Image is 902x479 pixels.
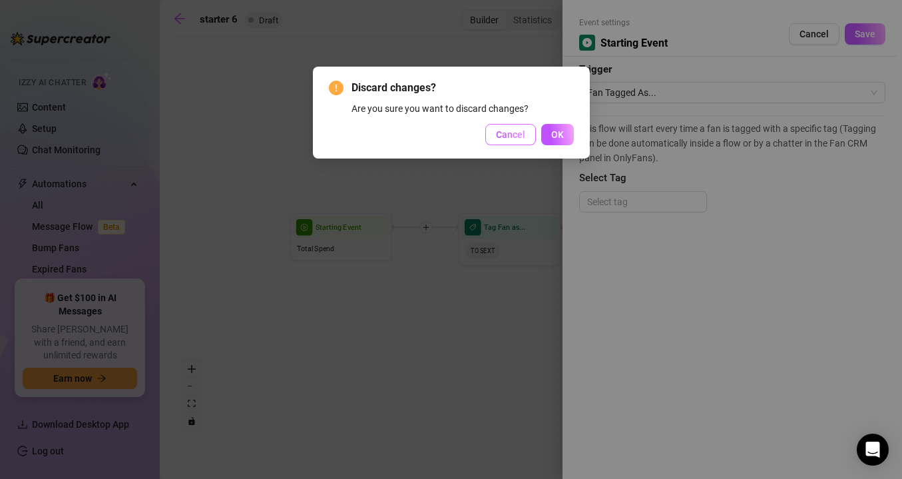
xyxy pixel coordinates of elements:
[551,129,564,140] span: OK
[351,80,574,96] span: Discard changes?
[496,129,525,140] span: Cancel
[485,124,536,145] button: Cancel
[329,81,343,95] span: exclamation-circle
[541,124,574,145] button: OK
[857,434,889,466] div: Open Intercom Messenger
[351,101,574,116] div: Are you sure you want to discard changes?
